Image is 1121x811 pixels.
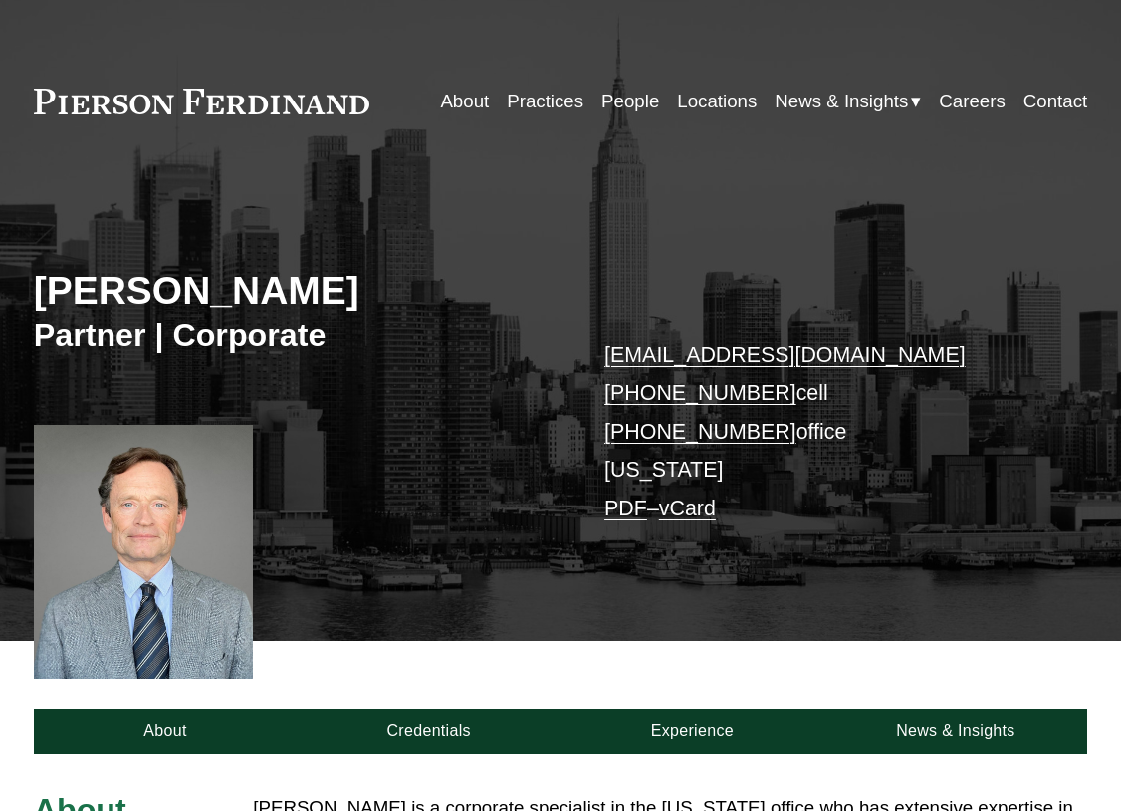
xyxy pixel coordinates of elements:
a: People [601,83,659,119]
h3: Partner | Corporate [34,316,560,356]
a: folder dropdown [775,83,921,119]
a: [PHONE_NUMBER] [604,381,796,405]
a: Credentials [297,709,560,754]
a: [EMAIL_ADDRESS][DOMAIN_NAME] [604,343,966,367]
span: News & Insights [775,85,908,118]
a: About [440,83,489,119]
a: News & Insights [824,709,1088,754]
a: Careers [939,83,1005,119]
a: [PHONE_NUMBER] [604,420,796,444]
a: Experience [560,709,824,754]
a: PDF [604,497,647,520]
a: About [34,709,298,754]
a: Contact [1023,83,1087,119]
a: vCard [659,497,716,520]
p: cell office [US_STATE] – [604,336,1043,528]
h2: [PERSON_NAME] [34,267,560,313]
a: Practices [507,83,583,119]
a: Locations [677,83,757,119]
